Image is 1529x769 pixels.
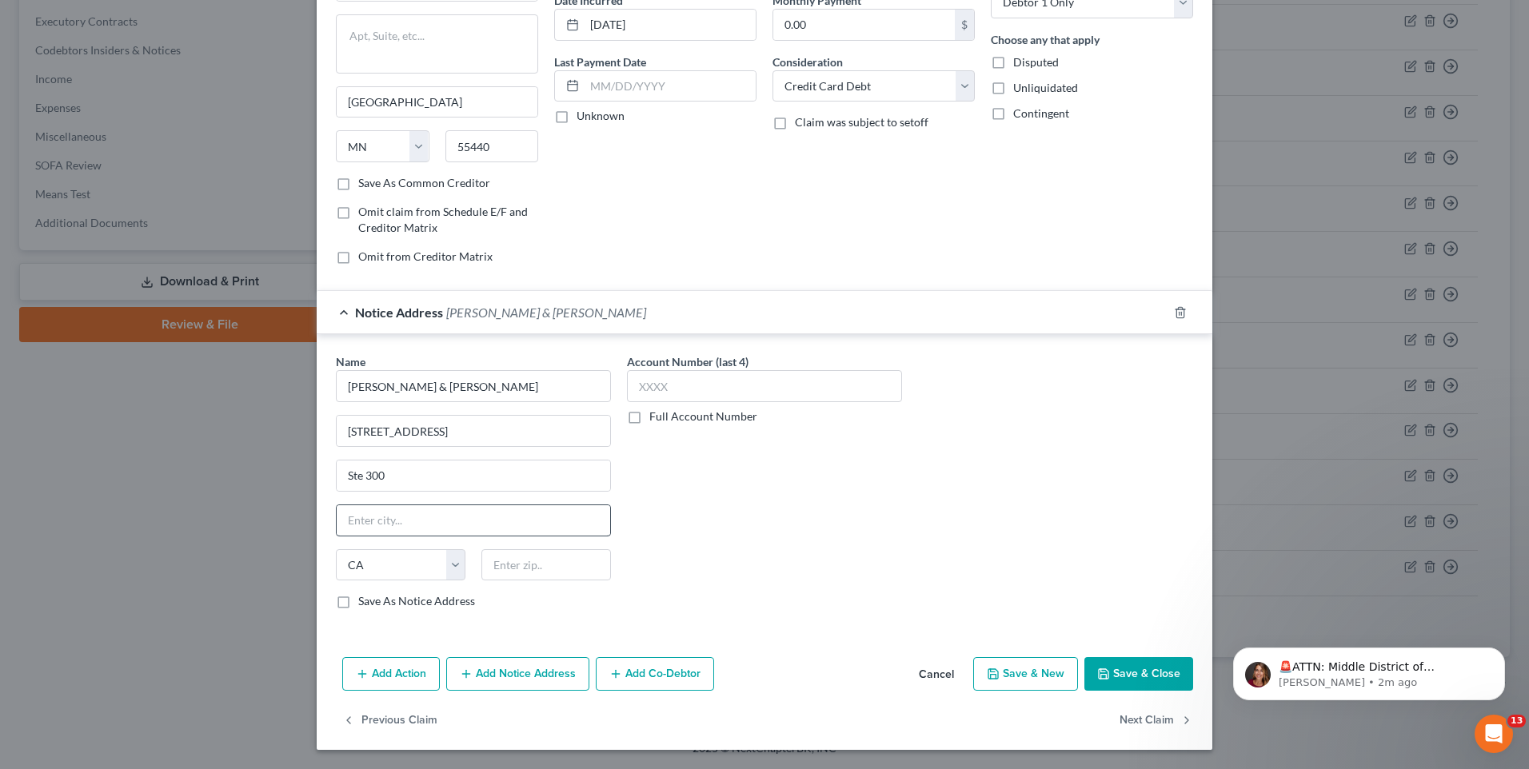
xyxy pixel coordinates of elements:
label: Last Payment Date [554,54,646,70]
span: Omit claim from Schedule E/F and Creditor Matrix [358,205,528,234]
input: Enter zip.. [481,549,611,581]
button: Save & New [973,657,1078,691]
button: Cancel [906,659,967,691]
label: Full Account Number [649,408,757,424]
button: Save & Close [1084,657,1193,691]
input: Enter city... [337,505,610,536]
input: Apt, Suite, etc... [337,460,610,491]
input: XXXX [627,370,902,402]
label: Save As Common Creditor [358,175,490,191]
span: [PERSON_NAME] & [PERSON_NAME] [446,305,646,320]
input: Enter zip... [445,130,539,162]
span: Claim was subject to setoff [795,115,928,129]
label: Unknown [577,108,625,124]
button: Add Notice Address [446,657,589,691]
button: Add Co-Debtor [596,657,714,691]
input: 0.00 [773,10,955,40]
input: Enter city... [337,87,537,118]
label: Account Number (last 4) [627,353,749,370]
span: Name [336,355,365,369]
span: Notice Address [355,305,443,320]
button: Add Action [342,657,440,691]
span: Disputed [1013,55,1059,69]
span: 13 [1507,715,1526,727]
input: MM/DD/YYYY [585,71,756,102]
iframe: Intercom live chat [1475,715,1513,753]
input: Search by name... [336,370,611,402]
label: Choose any that apply [991,31,1100,48]
span: Unliquidated [1013,81,1078,94]
button: Previous Claim [342,703,437,737]
input: Enter address... [337,416,610,446]
span: Contingent [1013,106,1069,120]
button: Next Claim [1120,703,1193,737]
label: Consideration [772,54,843,70]
iframe: Intercom notifications message [1209,614,1529,726]
div: $ [955,10,974,40]
input: MM/DD/YYYY [585,10,756,40]
label: Save As Notice Address [358,593,475,609]
span: Omit from Creditor Matrix [358,249,493,263]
